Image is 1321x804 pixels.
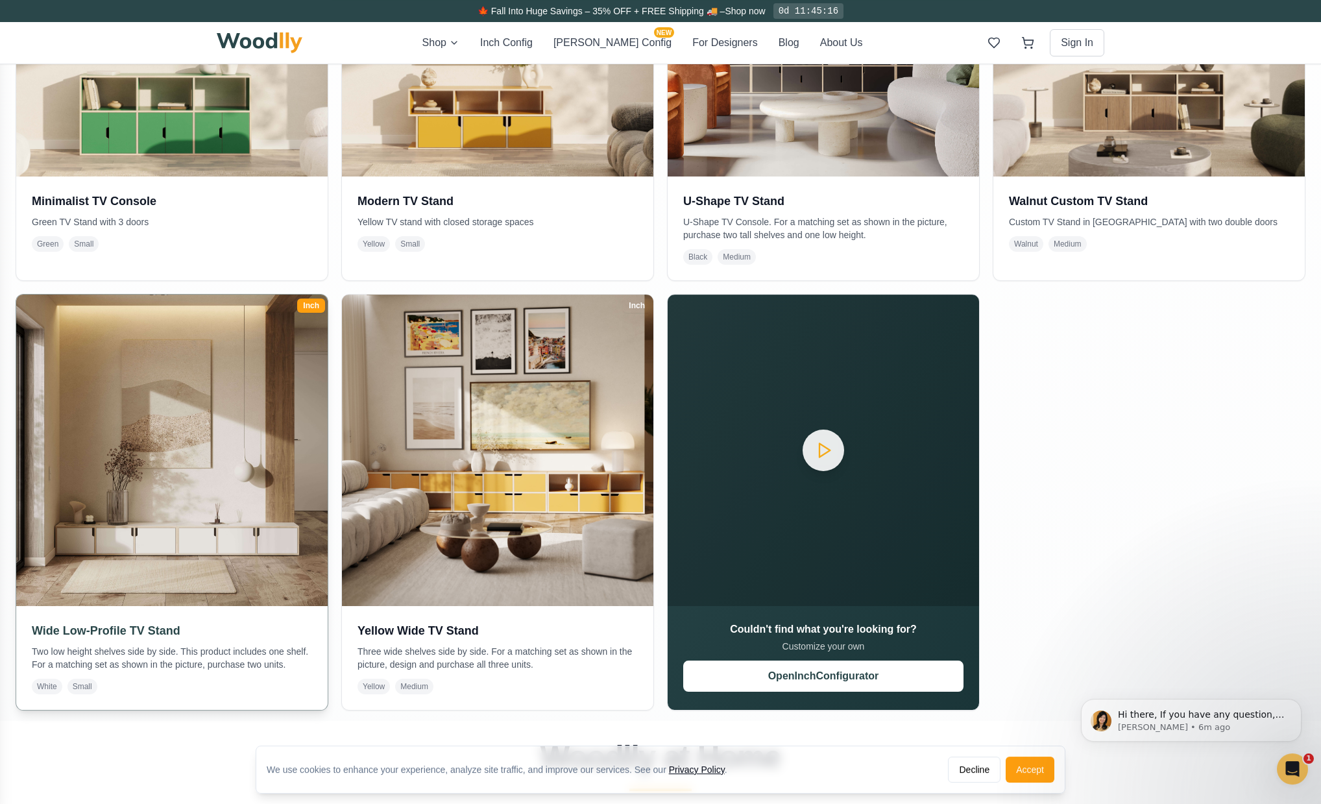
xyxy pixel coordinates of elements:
span: NEW [654,27,674,38]
span: Small [69,236,99,252]
a: Privacy Policy [669,764,725,775]
p: Customize your own [683,640,963,653]
p: Green TV Stand with 3 doors [32,215,312,228]
h3: Yellow Wide TV Stand [358,622,638,640]
iframe: Intercom live chat [1277,753,1308,785]
span: Walnut [1009,236,1043,252]
img: Wide Low-Profile TV Stand [8,287,335,614]
h3: U-Shape TV Stand [683,192,963,210]
button: Blog [779,35,799,51]
p: U-Shape TV Console. For a matching set as shown in the picture, purchase two tall shelves and one... [683,215,963,241]
button: For Designers [692,35,757,51]
span: Small [395,236,425,252]
span: Medium [395,679,433,694]
span: Medium [1048,236,1087,252]
h3: Wide Low-Profile TV Stand [32,622,312,640]
p: Custom TV Stand in [GEOGRAPHIC_DATA] with two double doors [1009,215,1289,228]
span: Black [683,249,712,265]
div: We use cookies to enhance your experience, analyze site traffic, and improve our services. See our . [267,763,738,776]
p: Two low height shelves side by side. This product includes one shelf. For a matching set as shown... [32,645,312,671]
button: [PERSON_NAME] ConfigNEW [553,35,672,51]
span: Green [32,236,64,252]
h3: Minimalist TV Console [32,192,312,210]
button: Accept [1006,757,1054,783]
div: 0d 11:45:16 [773,3,843,19]
h3: Modern TV Stand [358,192,638,210]
button: Decline [948,757,1000,783]
span: White [32,679,62,694]
span: 🍁 Fall Into Huge Savings – 35% OFF + FREE Shipping 🚚 – [478,6,725,16]
p: Yellow TV stand with closed storage spaces [358,215,638,228]
span: 1 [1303,753,1314,764]
div: Inch [297,298,325,313]
h2: Woodlly at Home [222,742,1099,773]
h3: Couldn't find what you're looking for? [683,622,963,637]
span: Yellow [358,236,390,252]
button: Shop [422,35,459,51]
img: Woodlly [217,32,302,53]
span: Small [67,679,97,694]
button: About Us [820,35,863,51]
div: Inch [623,298,651,313]
button: Inch Config [480,35,533,51]
span: Medium [718,249,756,265]
a: Shop now [725,6,765,16]
p: Three wide shelves side by side. For a matching set as shown in the picture, design and purchase ... [358,645,638,671]
h3: Walnut Custom TV Stand [1009,192,1289,210]
iframe: Intercom notifications message [1061,672,1321,769]
button: OpenInchConfigurator [683,661,963,692]
img: Yellow Wide TV Stand [342,295,653,606]
button: Sign In [1050,29,1104,56]
span: Yellow [358,679,390,694]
